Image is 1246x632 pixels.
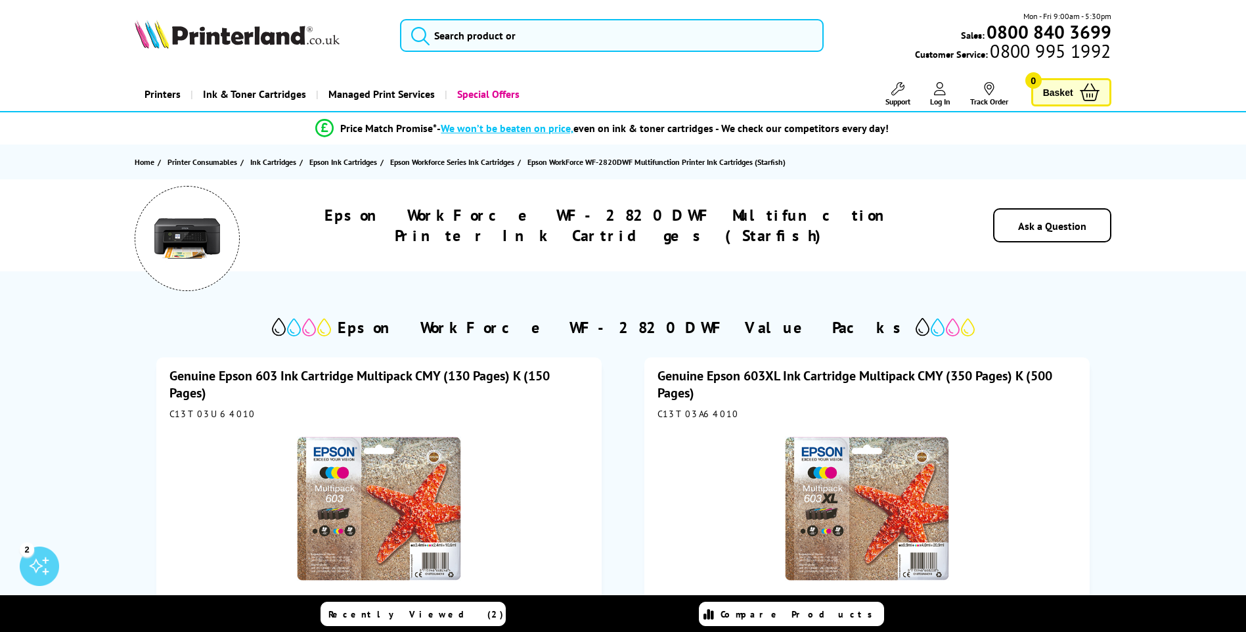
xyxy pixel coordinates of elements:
span: Price Match Promise* [340,122,437,135]
span: Epson WorkForce WF-2820DWF Multifunction Printer Ink Cartridges (Starfish) [527,157,786,167]
a: Ink & Toner Cartridges [190,78,316,111]
a: 0800 840 3699 [985,26,1111,38]
img: Epson 603XL Ink Cartridge Multipack CMY (350 Pages) K (500 Pages) [785,426,949,591]
img: Printerland Logo [135,20,340,49]
a: Printer Consumables [167,155,240,169]
a: Managed Print Services [316,78,445,111]
span: Recently Viewed (2) [328,608,504,620]
h2: Epson WorkForce WF-2820DWF Value Packs [338,317,909,338]
span: Ink Cartridges [250,155,296,169]
img: Epson 603 Ink Cartridge Multipack CMY (130 Pages) K (150 Pages) [297,426,461,591]
div: - even on ink & toner cartridges - We check our competitors every day! [437,122,889,135]
div: C13T03U64010 [169,408,589,420]
a: Home [135,155,158,169]
a: Track Order [970,82,1008,106]
span: Printer Consumables [167,155,237,169]
span: Sales: [961,29,985,41]
a: Genuine Epson 603XL Ink Cartridge Multipack CMY (350 Pages) K (500 Pages) [657,367,1052,401]
h1: Epson WorkForce WF-2820DWF Multifunction Printer Ink Cartridges (Starfish) [280,205,944,246]
span: Mon - Fri 9:00am - 5:30pm [1023,10,1111,22]
a: Epson Ink Cartridges [309,155,380,169]
a: Basket 0 [1031,78,1111,106]
span: Compare Products [721,608,879,620]
a: Support [885,82,910,106]
span: Customer Service: [915,45,1111,60]
span: We won’t be beaten on price, [441,122,573,135]
b: 0800 840 3699 [987,20,1111,44]
span: Epson Workforce Series Ink Cartridges [390,155,514,169]
a: Epson Workforce Series Ink Cartridges [390,155,518,169]
a: Printerland Logo [135,20,384,51]
a: Log In [930,82,950,106]
span: Ink & Toner Cartridges [203,78,306,111]
input: Search product or [400,19,824,52]
div: C13T03A64010 [657,408,1077,420]
a: Genuine Epson 603 Ink Cartridge Multipack CMY (130 Pages) K (150 Pages) [169,367,550,401]
a: Special Offers [445,78,529,111]
span: 0800 995 1992 [988,45,1111,57]
span: Log In [930,97,950,106]
span: Support [885,97,910,106]
a: Ask a Question [1018,219,1086,233]
a: Compare Products [699,602,884,626]
a: Printers [135,78,190,111]
a: Ink Cartridges [250,155,300,169]
span: Basket [1043,83,1073,101]
div: 2 [20,542,34,556]
span: 0 [1025,72,1042,89]
li: modal_Promise [104,117,1101,140]
a: Recently Viewed (2) [321,602,506,626]
img: Epson WorkForce WF-2820DWF Multifunction Printer Ink Cartridges [154,206,220,271]
span: Epson Ink Cartridges [309,155,377,169]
